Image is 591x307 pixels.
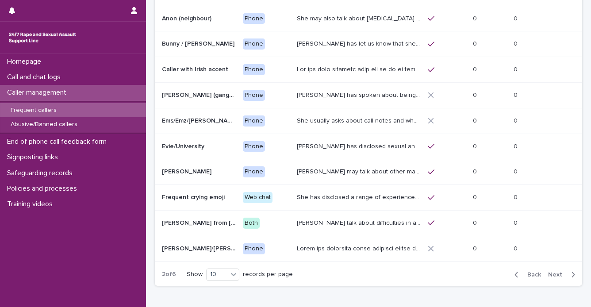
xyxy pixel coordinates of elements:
[155,159,582,185] tr: [PERSON_NAME][PERSON_NAME] Phone[PERSON_NAME] may talk about other matters including her care, an...
[162,13,213,23] p: Anon (neighbour)
[162,243,238,253] p: [PERSON_NAME]/[PERSON_NAME]
[297,13,422,23] p: She may also talk about child sexual abuse and about currently being physically disabled. She has...
[243,115,265,127] div: Phone
[243,64,265,75] div: Phone
[162,64,230,73] p: Caller with Irish accent
[4,138,114,146] p: End of phone call feedback form
[155,57,582,83] tr: Caller with Irish accentCaller with Irish accent PhoneLor ips dolo sitametc adip eli se do ei tem...
[473,115,479,125] p: 0
[473,38,479,48] p: 0
[155,108,582,134] tr: Ems/Emz/[PERSON_NAME]Ems/Emz/[PERSON_NAME] PhoneShe usually asks about call notes and what the co...
[207,270,228,279] div: 10
[473,218,479,227] p: 0
[162,115,238,125] p: Ems/Emz/[PERSON_NAME]
[155,134,582,159] tr: Evie/UniversityEvie/University Phone[PERSON_NAME] has disclosed sexual and emotional abuse from a...
[545,271,582,279] button: Next
[4,88,73,97] p: Caller management
[297,90,422,99] p: Elizabeth has spoken about being recently raped by a close friend whom she describes as dangerous...
[4,169,80,177] p: Safeguarding records
[155,31,582,57] tr: Bunny / [PERSON_NAME]Bunny / [PERSON_NAME] Phone[PERSON_NAME] has let us know that she is in her ...
[297,218,422,227] p: Jane may talk about difficulties in accessing the right support service, and has also expressed b...
[4,121,84,128] p: Abusive/Banned callers
[187,271,203,278] p: Show
[297,38,422,48] p: Bunny has let us know that she is in her 50s, and lives in Devon. She has talked through experien...
[243,243,265,254] div: Phone
[297,166,422,176] p: Frances may talk about other matters including her care, and her unhappiness with the care she re...
[162,90,238,99] p: Elizabeth (gang-related)
[4,58,48,66] p: Homepage
[4,73,68,81] p: Call and chat logs
[243,90,265,101] div: Phone
[548,272,568,278] span: Next
[243,38,265,50] div: Phone
[155,264,183,285] p: 2 of 6
[473,166,479,176] p: 0
[155,6,582,31] tr: Anon (neighbour)Anon (neighbour) PhoneShe may also talk about [MEDICAL_DATA] and about currently ...
[514,115,519,125] p: 0
[4,200,60,208] p: Training videos
[473,141,479,150] p: 0
[155,82,582,108] tr: [PERSON_NAME] (gang-related)[PERSON_NAME] (gang-related) Phone[PERSON_NAME] has spoken about bein...
[514,90,519,99] p: 0
[243,141,265,152] div: Phone
[297,141,422,150] p: Evie has disclosed sexual and emotional abuse from a female friend at university which has been h...
[155,185,582,211] tr: Frequent crying emojiFrequent crying emoji Web chatShe has disclosed a range of experiences of on...
[243,192,272,203] div: Web chat
[162,166,213,176] p: [PERSON_NAME]
[514,13,519,23] p: 0
[4,107,64,114] p: Frequent callers
[4,184,84,193] p: Policies and processes
[162,218,238,227] p: [PERSON_NAME] from [GEOGRAPHIC_DATA]
[243,218,260,229] div: Both
[4,153,65,161] p: Signposting links
[473,192,479,201] p: 0
[473,64,479,73] p: 0
[514,64,519,73] p: 0
[162,141,206,150] p: Evie/University
[297,115,422,125] p: She usually asks about call notes and what the content will be at the start of the call. When she...
[514,38,519,48] p: 0
[162,38,236,48] p: Bunny / [PERSON_NAME]
[297,243,422,253] p: Jamie has described being sexually abused by both parents. Jamie was put into care when young (5/...
[162,192,226,201] p: Frequent crying emoji
[7,29,78,46] img: rhQMoQhaT3yELyF149Cw
[473,243,479,253] p: 0
[297,192,422,201] p: She has disclosed a range of experiences of ongoing and past sexual violence, including being rap...
[297,64,422,73] p: She may also describe that she is in an abusive relationship. She has described being owned by th...
[243,13,265,24] div: Phone
[514,166,519,176] p: 0
[473,13,479,23] p: 0
[473,90,479,99] p: 0
[522,272,541,278] span: Back
[243,271,293,278] p: records per page
[514,218,519,227] p: 0
[514,141,519,150] p: 0
[514,192,519,201] p: 0
[507,271,545,279] button: Back
[514,243,519,253] p: 0
[243,166,265,177] div: Phone
[155,210,582,236] tr: [PERSON_NAME] from [GEOGRAPHIC_DATA][PERSON_NAME] from [GEOGRAPHIC_DATA] Both[PERSON_NAME] talk a...
[155,236,582,261] tr: [PERSON_NAME]/[PERSON_NAME][PERSON_NAME]/[PERSON_NAME] PhoneLorem ips dolorsita conse adipisci el...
